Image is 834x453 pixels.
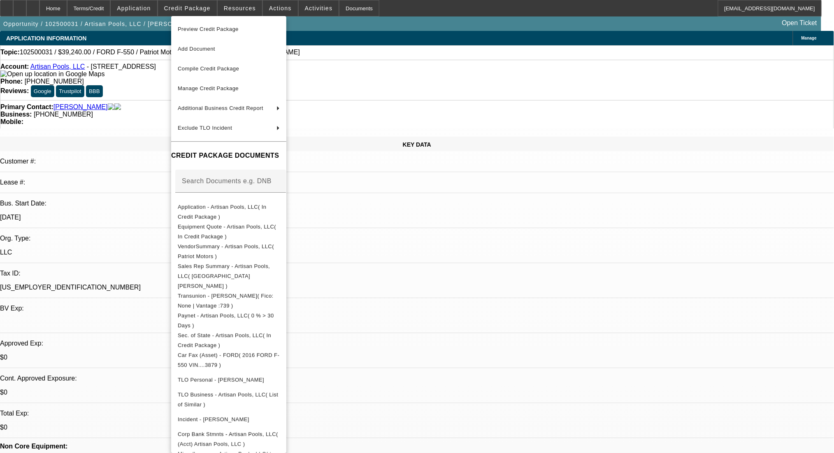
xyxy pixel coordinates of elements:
[171,409,286,429] button: Incident - Heller, Ronald
[178,105,263,111] span: Additional Business Credit Report
[171,241,286,261] button: VendorSummary - Artisan Pools, LLC( Patriot Motors )
[178,46,215,52] span: Add Document
[178,85,239,91] span: Manage Credit Package
[178,391,278,407] span: TLO Business - Artisan Pools, LLC( List of Similar )
[171,151,286,161] h4: CREDIT PACKAGE DOCUMENTS
[178,292,274,308] span: Transunion - [PERSON_NAME]( Fico: None | Vantage :739 )
[182,177,272,184] mat-label: Search Documents e.g. DNB
[178,332,271,348] span: Sec. of State - Artisan Pools, LLC( In Credit Package )
[171,330,286,350] button: Sec. of State - Artisan Pools, LLC( In Credit Package )
[171,311,286,330] button: Paynet - Artisan Pools, LLC( 0 % > 30 Days )
[178,26,239,32] span: Preview Credit Package
[178,203,267,219] span: Application - Artisan Pools, LLC( In Credit Package )
[171,222,286,241] button: Equipment Quote - Artisan Pools, LLC( In Credit Package )
[178,431,278,447] span: Corp Bank Stmnts - Artisan Pools, LLC( (Acct) Artisan Pools, LLC )
[171,291,286,311] button: Transunion - Heller, Ronald( Fico: None | Vantage :739 )
[178,125,232,131] span: Exclude TLO Incident
[178,223,276,239] span: Equipment Quote - Artisan Pools, LLC( In Credit Package )
[178,416,249,422] span: Incident - [PERSON_NAME]
[171,261,286,291] button: Sales Rep Summary - Artisan Pools, LLC( Haraden, Amanda )
[171,350,286,370] button: Car Fax (Asset) - FORD( 2016 FORD F-550 VIN....3879 )
[178,352,279,368] span: Car Fax (Asset) - FORD( 2016 FORD F-550 VIN....3879 )
[171,202,286,222] button: Application - Artisan Pools, LLC( In Credit Package )
[178,65,239,72] span: Compile Credit Package
[171,390,286,409] button: TLO Business - Artisan Pools, LLC( List of Similar )
[171,429,286,449] button: Corp Bank Stmnts - Artisan Pools, LLC( (Acct) Artisan Pools, LLC )
[178,263,270,289] span: Sales Rep Summary - Artisan Pools, LLC( [GEOGRAPHIC_DATA][PERSON_NAME] )
[171,370,286,390] button: TLO Personal - Heller, Ronald
[178,312,274,328] span: Paynet - Artisan Pools, LLC( 0 % > 30 Days )
[178,243,274,259] span: VendorSummary - Artisan Pools, LLC( Patriot Motors )
[178,376,264,383] span: TLO Personal - [PERSON_NAME]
